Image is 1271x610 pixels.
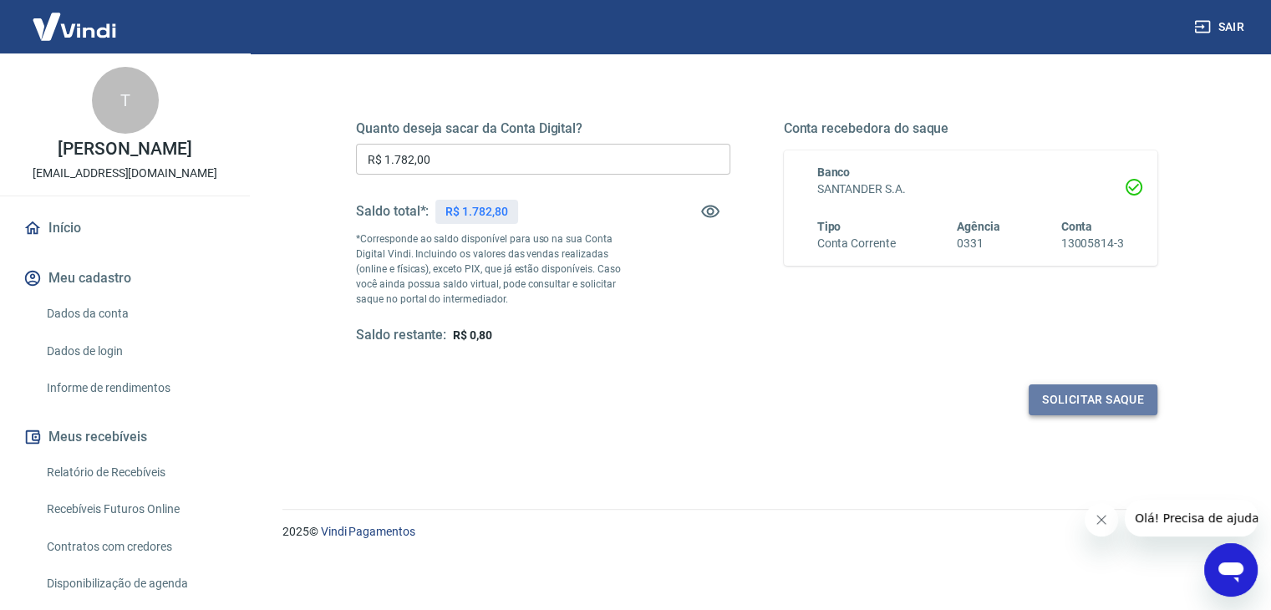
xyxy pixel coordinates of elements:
a: Disponibilização de agenda [40,567,230,601]
p: *Corresponde ao saldo disponível para uso na sua Conta Digital Vindi. Incluindo os valores das ve... [356,231,637,307]
a: Dados da conta [40,297,230,331]
a: Recebíveis Futuros Online [40,492,230,526]
button: Meus recebíveis [20,419,230,455]
h6: SANTANDER S.A. [817,180,1125,198]
a: Dados de login [40,334,230,369]
h5: Saldo total*: [356,203,429,220]
a: Vindi Pagamentos [321,525,415,538]
button: Meu cadastro [20,260,230,297]
span: Olá! Precisa de ajuda? [10,12,140,25]
h5: Quanto deseja sacar da Conta Digital? [356,120,730,137]
h5: Conta recebedora do saque [784,120,1158,137]
a: Início [20,210,230,247]
span: Conta [1060,220,1092,233]
p: [EMAIL_ADDRESS][DOMAIN_NAME] [33,165,217,182]
iframe: Botão para abrir a janela de mensagens [1204,543,1258,597]
p: 2025 © [282,523,1231,541]
span: R$ 0,80 [453,328,492,342]
h6: Conta Corrente [817,235,896,252]
span: Banco [817,165,851,179]
span: Agência [957,220,1000,233]
h5: Saldo restante: [356,327,446,344]
a: Contratos com credores [40,530,230,564]
a: Informe de rendimentos [40,371,230,405]
p: [PERSON_NAME] [58,140,191,158]
button: Sair [1191,12,1251,43]
span: Tipo [817,220,841,233]
h6: 0331 [957,235,1000,252]
div: T [92,67,159,134]
button: Solicitar saque [1029,384,1157,415]
p: R$ 1.782,80 [445,203,507,221]
iframe: Fechar mensagem [1085,503,1118,536]
a: Relatório de Recebíveis [40,455,230,490]
iframe: Mensagem da empresa [1125,500,1258,536]
img: Vindi [20,1,129,52]
h6: 13005814-3 [1060,235,1124,252]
